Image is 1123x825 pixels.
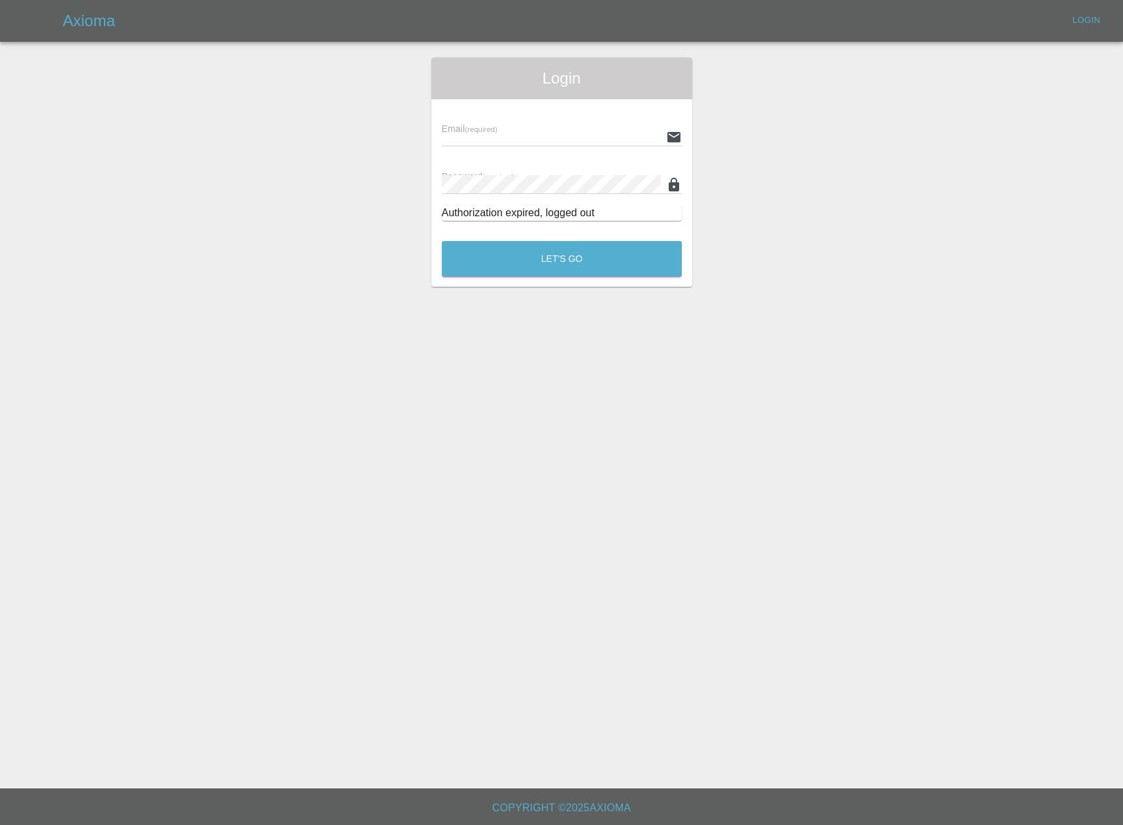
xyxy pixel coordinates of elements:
[442,171,515,182] span: Password
[442,123,497,134] span: Email
[442,241,682,277] button: Let's Go
[482,173,515,181] small: (required)
[442,205,682,221] div: Authorization expired, logged out
[10,799,1113,817] h6: Copyright © 2025 Axioma
[1065,10,1107,31] a: Login
[442,68,682,89] span: Login
[63,10,115,31] h5: Axioma
[465,125,497,133] small: (required)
